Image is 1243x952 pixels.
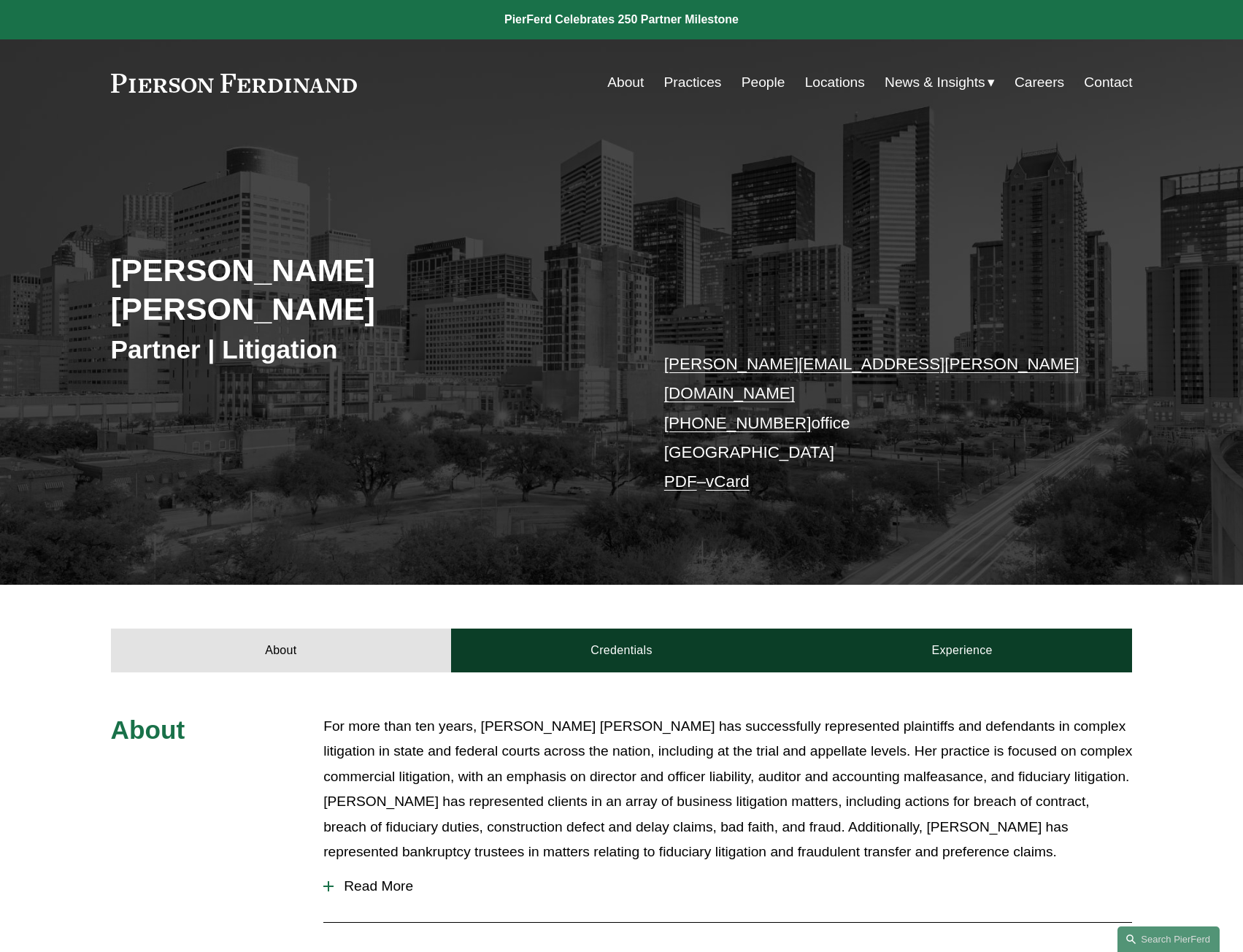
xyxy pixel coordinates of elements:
[664,355,1080,402] a: [PERSON_NAME][EMAIL_ADDRESS][PERSON_NAME][DOMAIN_NAME]
[1084,69,1132,96] a: Contact
[706,472,750,491] a: vCard
[885,70,985,96] span: News & Insights
[334,878,1132,894] span: Read More
[664,472,697,491] a: PDF
[111,715,185,744] span: About
[323,867,1132,905] button: Read More
[805,69,865,96] a: Locations
[111,334,622,366] h3: Partner | Litigation
[742,69,785,96] a: People
[451,629,792,672] a: Credentials
[111,629,452,672] a: About
[323,714,1132,865] p: For more than ten years, [PERSON_NAME] [PERSON_NAME] has successfully represented plaintiffs and ...
[885,69,995,96] a: folder dropdown
[664,414,812,432] a: [PHONE_NUMBER]
[607,69,644,96] a: About
[1117,926,1220,952] a: Search this site
[664,69,722,96] a: Practices
[1015,69,1064,96] a: Careers
[111,251,622,328] h2: [PERSON_NAME] [PERSON_NAME]
[664,350,1090,497] p: office [GEOGRAPHIC_DATA] –
[792,629,1133,672] a: Experience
